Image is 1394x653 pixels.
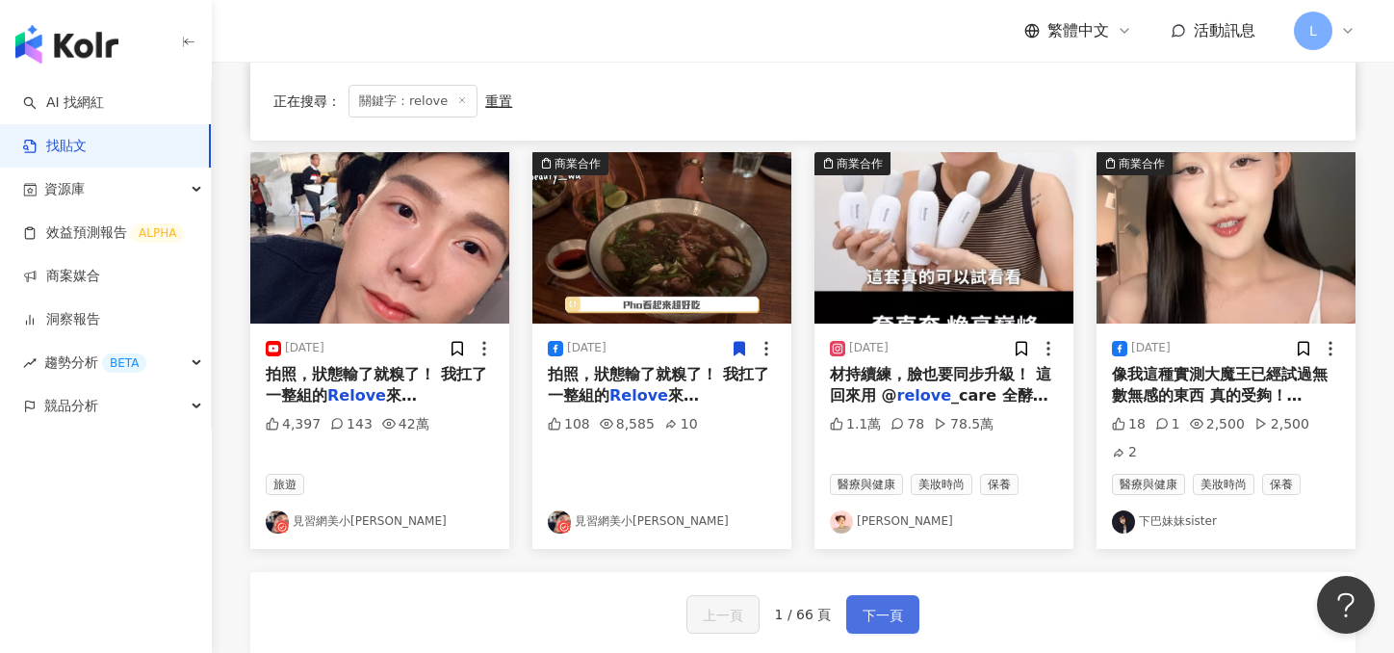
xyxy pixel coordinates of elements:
[609,386,668,405] mark: Relove
[911,474,972,495] span: 美妝時尚
[555,154,601,173] div: 商業合作
[485,93,512,109] div: 重置
[775,607,832,622] span: 1 / 66 頁
[1309,20,1317,41] span: L
[1119,154,1165,173] div: 商業合作
[1254,415,1309,434] div: 2,500
[863,604,903,627] span: 下一頁
[532,152,791,324] img: post-image
[1047,20,1109,41] span: 繁體中文
[1112,510,1340,534] a: KOL Avatar下巴妹妹sister
[285,340,324,356] div: [DATE]
[830,510,853,534] img: KOL Avatar
[846,595,919,634] button: 下一頁
[273,93,341,109] span: 正在搜尋 ：
[814,152,1073,324] div: post-image商業合作
[23,223,184,243] a: 效益預測報告ALPHA
[1131,340,1171,356] div: [DATE]
[250,152,509,324] img: post-image
[830,415,881,434] div: 1.1萬
[837,154,883,173] div: 商業合作
[686,595,760,634] button: 上一頁
[382,415,429,434] div: 42萬
[664,415,698,434] div: 10
[897,386,952,405] mark: relove
[548,365,769,405] span: 拍照，狀態輸了就糗了！ 我扛了一整組的
[266,365,487,405] span: 拍照，狀態輸了就糗了！ 我扛了一整組的
[44,384,98,428] span: 競品分析
[327,386,386,405] mark: Relove
[1317,576,1375,634] iframe: Help Scout Beacon - Open
[266,474,304,495] span: 旅遊
[548,510,776,534] a: KOL Avatar見習網美小[PERSON_NAME]
[1262,474,1301,495] span: 保養
[44,341,146,384] span: 趨勢分析
[23,137,87,156] a: 找貼文
[23,267,100,286] a: 商案媒合
[1112,365,1328,405] span: 像我這種實測大魔王已經試過無數無感的東西 真的受夠！
[1194,21,1255,39] span: 活動訊息
[1193,474,1254,495] span: 美妝時尚
[1112,443,1137,462] div: 2
[1112,415,1146,434] div: 18
[330,415,373,434] div: 143
[23,356,37,370] span: rise
[266,415,321,434] div: 4,397
[1097,152,1355,324] img: post-image
[348,85,478,118] span: 關鍵字：relove
[891,415,924,434] div: 78
[548,415,590,434] div: 108
[1097,152,1355,324] div: post-image商業合作
[1112,510,1135,534] img: KOL Avatar
[23,93,104,113] a: searchAI 找網紅
[830,365,1051,405] span: 材持續練，臉也要同步升級！ 這回來用 @
[934,415,994,434] div: 78.5萬
[980,474,1019,495] span: 保養
[44,168,85,211] span: 資源庫
[23,310,100,329] a: 洞察報告
[102,353,146,373] div: BETA
[830,474,903,495] span: 醫療與健康
[830,386,1048,426] span: _care 全酵肌泌全系列保
[567,340,607,356] div: [DATE]
[814,152,1073,324] img: post-image
[1155,415,1180,434] div: 1
[266,510,289,534] img: KOL Avatar
[532,152,791,324] div: post-image商業合作
[600,415,655,434] div: 8,585
[1190,415,1245,434] div: 2,500
[830,510,1058,534] a: KOL Avatar[PERSON_NAME]
[548,510,571,534] img: KOL Avatar
[1112,474,1185,495] span: 醫療與健康
[15,25,118,64] img: logo
[849,340,889,356] div: [DATE]
[266,510,494,534] a: KOL Avatar見習網美小[PERSON_NAME]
